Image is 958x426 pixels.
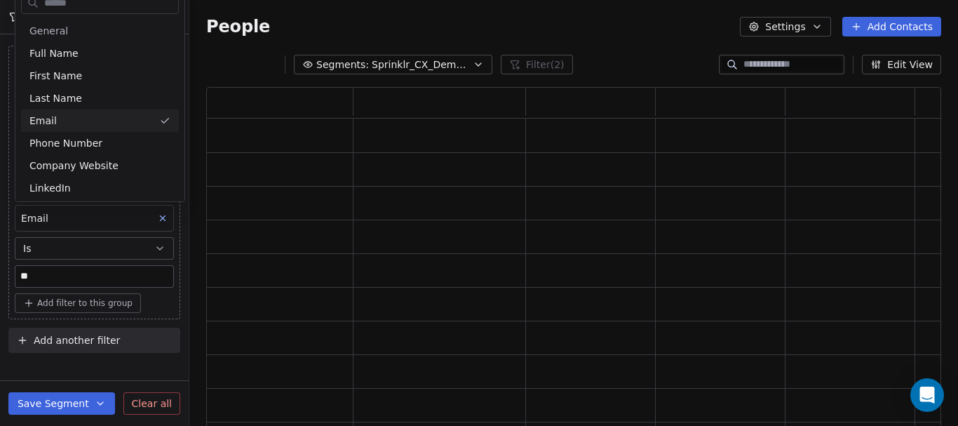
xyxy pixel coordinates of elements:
span: Last Name [29,91,82,105]
span: Company Website [29,159,119,173]
span: Phone Number [29,136,102,150]
span: First Name [29,69,82,83]
span: Email [29,114,57,128]
span: LinkedIn [29,181,71,195]
span: Full Name [29,46,79,60]
span: General [29,24,68,38]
